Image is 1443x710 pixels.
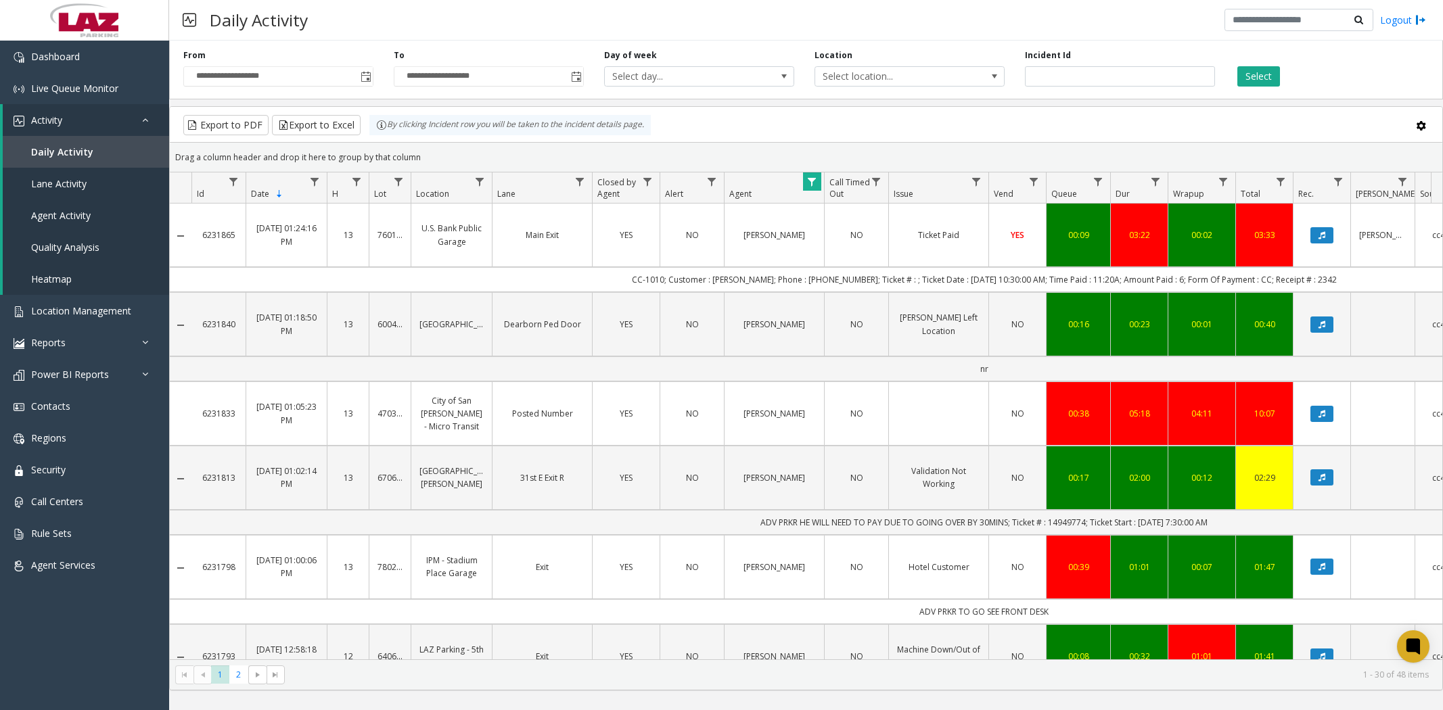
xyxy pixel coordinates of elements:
[1241,188,1260,199] span: Total
[31,273,72,285] span: Heatmap
[200,318,237,331] a: 6231840
[200,650,237,663] a: 6231793
[1119,318,1160,331] a: 00:23
[897,311,980,337] a: [PERSON_NAME] Left Location
[14,370,24,381] img: 'icon'
[1176,650,1227,663] div: 01:01
[829,176,870,199] span: Call Timed Out
[31,368,109,381] span: Power BI Reports
[597,176,636,199] span: Closed by Agent
[254,554,319,579] a: [DATE] 01:00:06 PM
[14,52,24,63] img: 'icon'
[601,471,651,484] a: YES
[419,465,484,490] a: [GEOGRAPHIC_DATA][PERSON_NAME]
[1272,172,1290,191] a: Total Filter Menu
[733,471,816,484] a: [PERSON_NAME]
[31,241,99,254] span: Quality Analysis
[251,188,269,199] span: Date
[668,318,716,331] a: NO
[604,49,657,62] label: Day of week
[1119,471,1160,484] a: 02:00
[1244,318,1285,331] div: 00:40
[1244,650,1285,663] div: 01:41
[31,527,72,540] span: Rule Sets
[170,563,191,573] a: Collapse Details
[254,465,319,490] a: [DATE] 01:02:14 PM
[833,471,880,484] a: NO
[1011,650,1024,662] span: NO
[374,188,386,199] span: Lot
[1055,407,1102,420] a: 00:38
[1176,318,1227,331] a: 00:01
[267,665,285,684] span: Go to the last page
[1119,650,1160,663] a: 00:32
[200,471,237,484] a: 6231813
[31,336,66,349] span: Reports
[1244,471,1285,484] a: 02:29
[336,229,361,241] a: 13
[997,650,1038,663] a: NO
[14,497,24,508] img: 'icon'
[254,400,319,426] a: [DATE] 01:05:23 PM
[897,561,980,573] a: Hotel Customer
[170,652,191,663] a: Collapse Details
[14,116,24,126] img: 'icon'
[14,433,24,444] img: 'icon'
[1244,229,1285,241] a: 03:33
[601,561,651,573] a: YES
[1055,561,1102,573] a: 00:39
[306,172,324,191] a: Date Filter Menu
[1298,188,1314,199] span: Rec.
[1055,229,1102,241] a: 00:09
[501,229,584,241] a: Main Exit
[376,120,387,131] img: infoIcon.svg
[1359,229,1406,241] a: [PERSON_NAME]
[254,222,319,247] a: [DATE] 01:24:16 PM
[274,189,285,199] span: Sortable
[14,84,24,95] img: 'icon'
[3,231,169,263] a: Quality Analysis
[336,318,361,331] a: 13
[1244,407,1285,420] a: 10:07
[31,50,80,63] span: Dashboard
[1176,561,1227,573] a: 00:07
[200,407,237,420] a: 6231833
[1051,188,1077,199] span: Queue
[14,402,24,412] img: 'icon'
[568,67,583,86] span: Toggle popup
[377,318,403,331] a: 600405
[31,431,66,444] span: Regions
[1055,318,1102,331] a: 00:16
[997,318,1038,331] a: NO
[348,172,366,191] a: H Filter Menu
[620,408,633,419] span: YES
[31,495,83,508] span: Call Centers
[1055,650,1102,663] a: 00:08
[1055,471,1102,484] a: 00:17
[501,650,584,663] a: Exit
[733,561,816,573] a: [PERSON_NAME]
[1011,318,1024,330] span: NO
[997,471,1038,484] a: NO
[170,172,1442,659] div: Data table
[501,407,584,420] a: Posted Number
[897,465,980,490] a: Validation Not Working
[1119,407,1160,420] a: 05:18
[997,407,1038,420] a: NO
[14,306,24,317] img: 'icon'
[3,263,169,295] a: Heatmap
[183,115,269,135] button: Export to PDF
[31,209,91,222] span: Agent Activity
[620,318,633,330] span: YES
[501,561,584,573] a: Exit
[377,650,403,663] a: 640601
[419,643,484,669] a: LAZ Parking - 5th & Broadway
[252,669,263,680] span: Go to the next page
